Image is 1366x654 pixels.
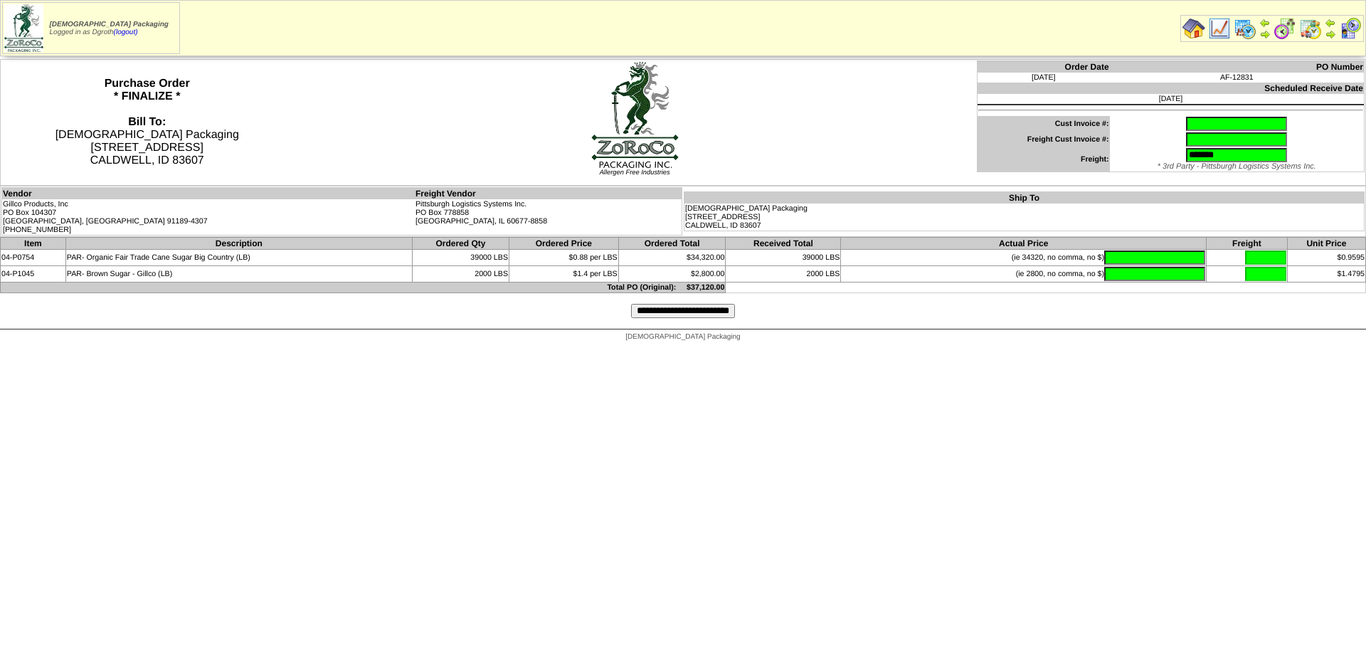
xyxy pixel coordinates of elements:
[684,204,1365,231] td: [DEMOGRAPHIC_DATA] Packaging [STREET_ADDRESS] CALDWELL, ID 83607
[977,116,1109,132] td: Cust Invoice #:
[1259,28,1271,40] img: arrowright.gif
[1,283,726,293] td: Total PO (Original): $37,120.00
[4,4,43,52] img: zoroco-logo-small.webp
[65,250,412,266] td: PAR- Organic Fair Trade Cane Sugar Big Country (LB)
[977,132,1109,147] td: Freight Cust Invoice #:
[1,238,66,250] th: Item
[977,61,1109,73] th: Order Date
[412,238,509,250] th: Ordered Qty
[1274,17,1296,40] img: calendarblend.gif
[65,238,412,250] th: Description
[412,266,509,283] td: 2000 LBS
[50,21,169,28] span: [DEMOGRAPHIC_DATA] Packaging
[1110,61,1365,73] th: PO Number
[2,199,415,236] td: Gillco Products, Inc PO Box 104307 [GEOGRAPHIC_DATA], [GEOGRAPHIC_DATA] 91189-4307 [PHONE_NUMBER]
[1325,17,1336,28] img: arrowleft.gif
[415,199,682,236] td: Pittsburgh Logistics Systems Inc. PO Box 778858 [GEOGRAPHIC_DATA], IL 60677-8858
[55,116,239,167] span: [DEMOGRAPHIC_DATA] Packaging [STREET_ADDRESS] CALDWELL, ID 83607
[509,238,619,250] th: Ordered Price
[977,83,1364,94] th: Scheduled Receive Date
[1,60,294,186] th: Purchase Order * FINALIZE *
[1208,17,1231,40] img: line_graph.gif
[2,188,415,200] th: Vendor
[1299,17,1322,40] img: calendarinout.gif
[1,266,66,283] td: 04-P1045
[128,116,166,128] strong: Bill To:
[600,169,670,176] span: Allergen Free Industries
[50,21,169,36] span: Logged in as Dgroth
[977,94,1364,104] td: [DATE]
[1287,250,1365,266] td: $0.9595
[1325,28,1336,40] img: arrowright.gif
[841,266,1207,283] td: (ie 2800, no comma, no $)
[1207,238,1288,250] th: Freight
[1287,238,1365,250] th: Unit Price
[1158,162,1316,171] span: * 3rd Party - Pittsburgh Logistics Systems Inc.
[1259,17,1271,28] img: arrowleft.gif
[618,250,726,266] td: $34,320.00
[415,188,682,200] th: Freight Vendor
[618,238,726,250] th: Ordered Total
[726,238,841,250] th: Received Total
[65,266,412,283] td: PAR- Brown Sugar - Gillco (LB)
[412,250,509,266] td: 39000 LBS
[509,266,619,283] td: $1.4 per LBS
[509,250,619,266] td: $0.88 per LBS
[1,250,66,266] td: 04-P0754
[1182,17,1205,40] img: home.gif
[977,73,1109,83] td: [DATE]
[726,250,841,266] td: 39000 LBS
[1234,17,1256,40] img: calendarprod.gif
[618,266,726,283] td: $2,800.00
[841,250,1207,266] td: (ie 34320, no comma, no $)
[114,28,138,36] a: (logout)
[684,192,1365,204] th: Ship To
[1339,17,1362,40] img: calendarcustomer.gif
[1287,266,1365,283] td: $1.4795
[841,238,1207,250] th: Actual Price
[726,266,841,283] td: 2000 LBS
[977,147,1109,172] td: Freight:
[625,333,740,341] span: [DEMOGRAPHIC_DATA] Packaging
[591,60,679,169] img: logoBig.jpg
[1110,73,1365,83] td: AF-12831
